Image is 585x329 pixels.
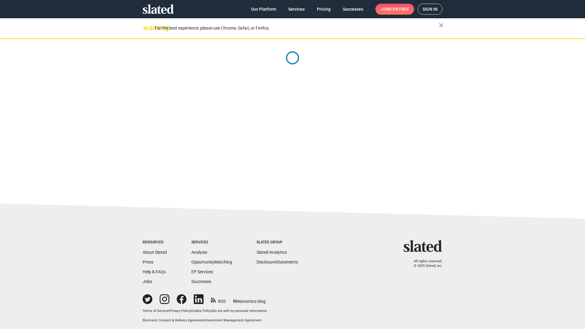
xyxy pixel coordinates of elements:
[143,240,167,245] div: Resources
[143,260,153,264] a: Press
[233,294,266,304] a: filmonomics blog
[143,318,205,322] a: Electronic Consent & Delivery Agreement
[343,4,363,15] span: Successes
[380,4,409,15] span: Join
[317,4,331,15] span: Pricing
[205,318,206,322] span: |
[191,250,207,255] a: Analysis
[283,4,310,15] a: Services
[143,309,168,313] a: Terms of Service
[143,250,167,255] a: About Slated
[257,250,287,255] a: Slated Analytics
[155,24,439,32] div: For the best experience, please use Chrome, Safari, or Firefox.
[190,309,191,313] span: |
[168,309,169,313] span: |
[375,4,414,15] a: Joinfor free
[338,4,368,15] a: Successes
[257,240,298,245] div: Slated Group
[438,22,445,29] mat-icon: close
[251,4,276,15] span: Our Platform
[233,299,240,304] span: film
[191,260,232,264] a: OpportunityMatching
[143,269,166,274] a: Help & FAQs
[246,4,281,15] a: Our Platform
[143,24,151,31] mat-icon: warning
[191,309,212,313] a: Cookie Policy
[143,279,152,284] a: Jobs
[169,309,190,313] a: Privacy Policy
[312,4,335,15] a: Pricing
[213,309,267,313] button: Do not sell my personal information
[212,309,213,313] span: |
[407,259,442,268] p: All rights reserved. © 2025 Slated, Inc.
[191,279,211,284] a: Successes
[206,318,261,322] a: Investment Management Agreement
[418,4,442,15] a: Sign in
[191,240,232,245] div: Services
[257,260,298,264] a: DisclosureStatements
[288,4,305,15] span: Services
[191,269,213,274] a: EP Services
[423,4,438,14] span: Sign in
[390,4,409,15] span: for free
[211,295,226,304] a: RSS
